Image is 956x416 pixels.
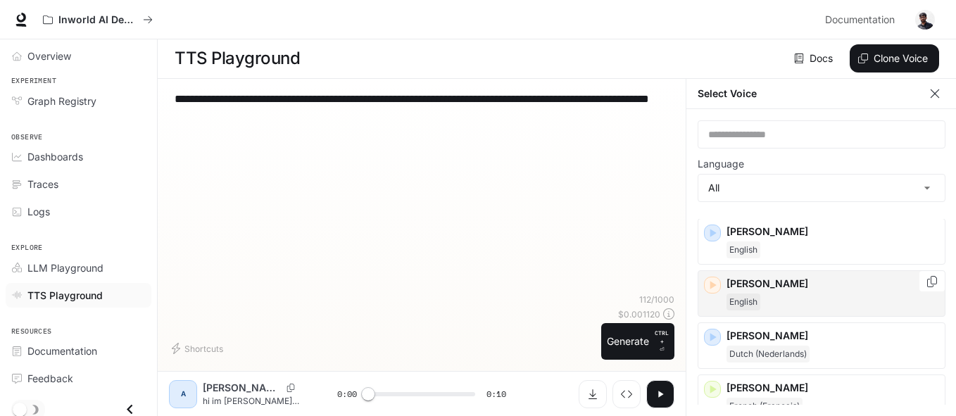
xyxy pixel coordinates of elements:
[727,225,939,239] p: [PERSON_NAME]
[27,288,103,303] span: TTS Playground
[27,260,103,275] span: LLM Playground
[27,204,50,219] span: Logs
[727,346,810,363] span: Dutch (Nederlands)
[6,339,151,363] a: Documentation
[203,381,281,395] p: [PERSON_NAME]
[6,144,151,169] a: Dashboards
[850,44,939,73] button: Clone Voice
[819,6,905,34] a: Documentation
[6,283,151,308] a: TTS Playground
[727,398,803,415] span: French (Français)
[925,276,939,287] button: Copy Voice ID
[601,323,674,360] button: GenerateCTRL +⏎
[37,6,159,34] button: All workspaces
[27,371,73,386] span: Feedback
[27,177,58,191] span: Traces
[727,277,939,291] p: [PERSON_NAME]
[27,49,71,63] span: Overview
[825,11,895,29] span: Documentation
[727,381,939,395] p: [PERSON_NAME]
[27,149,83,164] span: Dashboards
[727,241,760,258] span: English
[727,329,939,343] p: [PERSON_NAME]
[612,380,641,408] button: Inspect
[27,94,96,108] span: Graph Registry
[6,199,151,224] a: Logs
[915,10,935,30] img: User avatar
[486,387,506,401] span: 0:10
[172,383,194,405] div: A
[203,395,303,407] p: hi im [PERSON_NAME] [laugh]. im introducing myslef ... as an AI/ ML Developer. I truly like what ...
[6,89,151,113] a: Graph Registry
[6,44,151,68] a: Overview
[281,384,301,392] button: Copy Voice ID
[911,6,939,34] button: User avatar
[6,366,151,391] a: Feedback
[791,44,838,73] a: Docs
[698,159,744,169] p: Language
[6,172,151,196] a: Traces
[727,294,760,310] span: English
[169,337,229,360] button: Shortcuts
[655,329,669,354] p: ⏎
[58,14,137,26] p: Inworld AI Demos
[655,329,669,346] p: CTRL +
[579,380,607,408] button: Download audio
[698,175,945,201] div: All
[175,44,300,73] h1: TTS Playground
[337,387,357,401] span: 0:00
[27,343,97,358] span: Documentation
[6,256,151,280] a: LLM Playground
